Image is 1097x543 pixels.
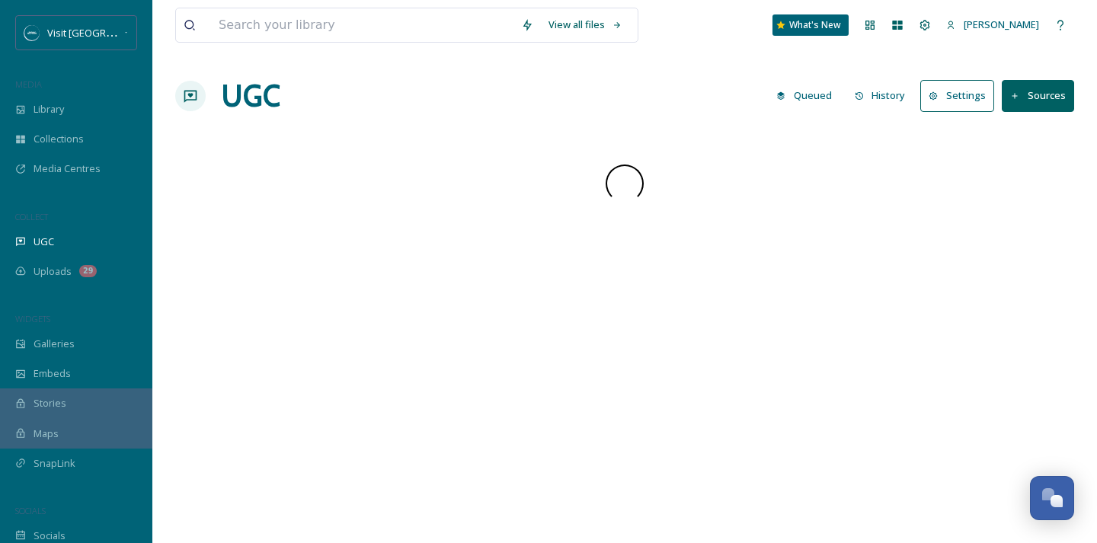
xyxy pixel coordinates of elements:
[15,78,42,90] span: MEDIA
[15,505,46,516] span: SOCIALS
[34,337,75,351] span: Galleries
[34,396,66,410] span: Stories
[34,161,101,176] span: Media Centres
[34,529,66,543] span: Socials
[939,10,1047,40] a: [PERSON_NAME]
[15,211,48,222] span: COLLECT
[34,235,54,249] span: UGC
[920,80,994,111] button: Settings
[34,366,71,381] span: Embeds
[34,102,64,117] span: Library
[34,264,72,279] span: Uploads
[34,426,59,441] span: Maps
[769,81,847,110] a: Queued
[221,73,280,119] a: UGC
[211,8,513,42] input: Search your library
[847,81,921,110] a: History
[920,80,1002,111] a: Settings
[964,18,1039,31] span: [PERSON_NAME]
[34,132,84,146] span: Collections
[15,313,50,324] span: WIDGETS
[769,81,840,110] button: Queued
[772,14,849,36] a: What's New
[47,25,217,40] span: Visit [GEOGRAPHIC_DATA][US_STATE]
[79,265,97,277] div: 29
[24,25,40,40] img: SM%20Social%20Profile.png
[1002,80,1074,111] button: Sources
[541,10,630,40] a: View all files
[1030,476,1074,520] button: Open Chat
[34,456,75,471] span: SnapLink
[847,81,913,110] button: History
